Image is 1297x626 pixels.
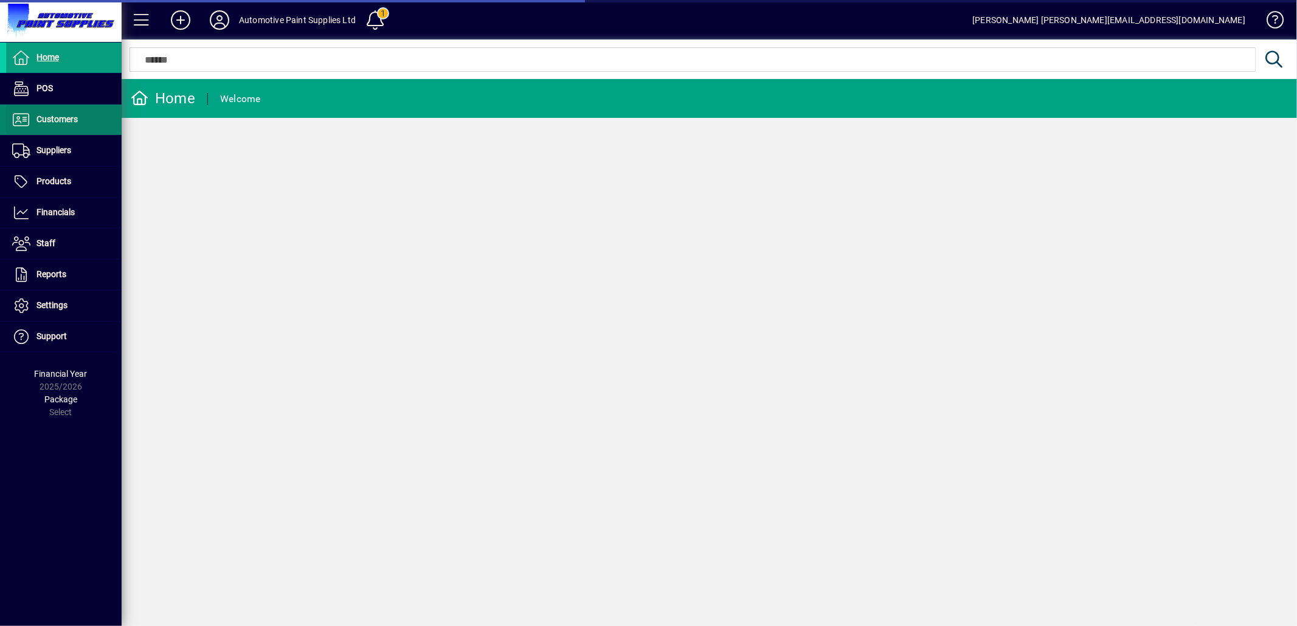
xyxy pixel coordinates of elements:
[36,52,59,62] span: Home
[200,9,239,31] button: Profile
[36,83,53,93] span: POS
[6,229,122,259] a: Staff
[36,145,71,155] span: Suppliers
[6,136,122,166] a: Suppliers
[6,260,122,290] a: Reports
[36,114,78,124] span: Customers
[131,89,195,108] div: Home
[972,10,1245,30] div: [PERSON_NAME] [PERSON_NAME][EMAIL_ADDRESS][DOMAIN_NAME]
[6,74,122,104] a: POS
[239,10,356,30] div: Automotive Paint Supplies Ltd
[6,291,122,321] a: Settings
[36,238,55,248] span: Staff
[6,198,122,228] a: Financials
[36,207,75,217] span: Financials
[36,176,71,186] span: Products
[220,89,261,109] div: Welcome
[36,300,67,310] span: Settings
[36,331,67,341] span: Support
[35,369,88,379] span: Financial Year
[6,167,122,197] a: Products
[44,394,77,404] span: Package
[6,322,122,352] a: Support
[161,9,200,31] button: Add
[1257,2,1282,42] a: Knowledge Base
[36,269,66,279] span: Reports
[6,105,122,135] a: Customers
